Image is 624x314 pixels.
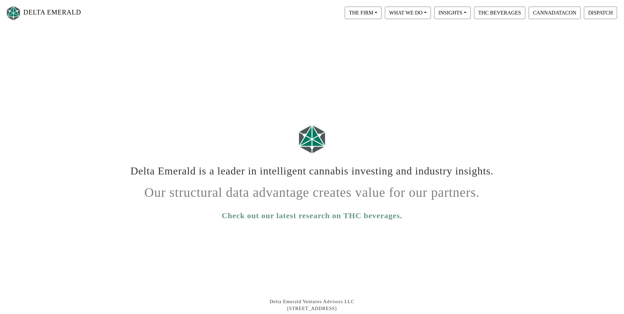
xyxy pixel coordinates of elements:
[472,10,527,15] a: THC BEVERAGES
[582,10,619,15] a: DISPATCH
[529,7,581,19] button: CANNADATACON
[130,180,495,200] h1: Our structural data advantage creates value for our partners.
[130,160,495,177] h1: Delta Emerald is a leader in intelligent cannabis investing and industry insights.
[222,210,402,222] a: Check out our latest research on THC beverages.
[345,7,382,19] button: THE FIRM
[5,4,22,22] img: Logo
[5,3,81,23] a: DELTA EMERALD
[434,7,471,19] button: INSIGHTS
[584,7,617,19] button: DISPATCH
[296,122,329,156] img: Logo
[527,10,582,15] a: CANNADATACON
[385,7,431,19] button: WHAT WE DO
[474,7,525,19] button: THC BEVERAGES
